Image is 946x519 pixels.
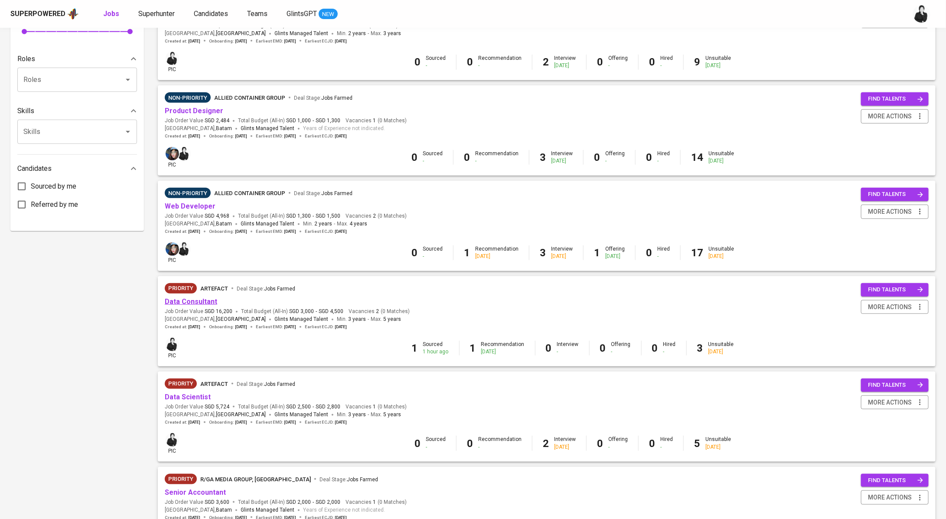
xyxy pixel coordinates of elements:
[694,56,700,68] b: 9
[414,437,421,450] b: 0
[177,242,191,256] img: medwi@glints.com
[467,56,473,68] b: 0
[652,342,658,354] b: 0
[165,411,266,419] span: [GEOGRAPHIC_DATA] ,
[264,286,295,292] span: Jobs Farmed
[103,9,121,20] a: Jobs
[31,181,76,192] span: Sourced by me
[708,157,734,165] div: [DATE]
[17,54,35,64] p: Roles
[166,147,179,160] img: diazagista@glints.com
[861,474,929,487] button: find talents
[216,124,232,133] span: Batam
[861,205,929,219] button: more actions
[913,5,930,23] img: medwi@glints.com
[708,348,734,356] div: [DATE]
[605,245,625,260] div: Offering
[423,341,449,356] div: Sourced
[287,9,338,20] a: GlintsGPT NEW
[165,337,180,359] div: pic
[166,433,179,447] img: medwi@glints.com
[256,133,296,139] span: Earliest EMD :
[241,125,294,131] span: Glints Managed Talent
[697,342,703,354] b: 3
[165,107,223,115] a: Product Designer
[103,10,119,18] b: Jobs
[256,419,296,425] span: Earliest EMD :
[241,507,294,513] span: Glints Managed Talent
[414,56,421,68] b: 0
[611,341,631,356] div: Offering
[165,432,180,455] div: pic
[868,302,912,313] span: more actions
[313,117,314,124] span: -
[475,253,519,260] div: [DATE]
[708,245,734,260] div: Unsuitable
[657,253,670,260] div: -
[165,308,232,315] span: Job Order Value
[188,228,200,235] span: [DATE]
[165,488,226,496] a: Senior Accountant
[200,381,228,387] span: Artefact
[165,379,197,388] span: Priority
[475,157,519,165] div: -
[200,476,311,483] span: R/GA MEDIA GROUP, [GEOGRAPHIC_DATA]
[597,437,603,450] b: 0
[346,212,407,220] span: Vacancies ( 0 Matches )
[165,146,180,169] div: pic
[611,348,631,356] div: -
[334,220,335,228] span: -
[177,147,191,160] img: medwi@glints.com
[868,380,923,390] span: find talents
[608,55,628,69] div: Offering
[470,342,476,354] b: 1
[349,308,410,315] span: Vacancies ( 0 Matches )
[481,341,525,356] div: Recommendation
[335,324,347,330] span: [DATE]
[241,308,343,315] span: Total Budget (All-In)
[165,297,217,306] a: Data Consultant
[861,395,929,410] button: more actions
[543,437,549,450] b: 2
[316,117,340,124] span: SGD 1,300
[305,324,347,330] span: Earliest ECJD :
[597,56,603,68] b: 0
[705,436,731,450] div: Unsuitable
[235,38,247,44] span: [DATE]
[165,284,197,293] span: Priority
[165,379,197,389] div: New Job received from Demand Team
[557,341,579,356] div: Interview
[305,38,347,44] span: Earliest ECJD :
[10,9,65,19] div: Superpowered
[464,247,470,259] b: 1
[337,30,366,36] span: Min.
[205,212,229,220] span: SGD 4,968
[594,247,600,259] b: 1
[372,403,376,411] span: 1
[861,188,929,201] button: find talents
[554,444,576,451] div: [DATE]
[475,150,519,165] div: Recommendation
[165,38,200,44] span: Created at :
[646,151,652,163] b: 0
[235,228,247,235] span: [DATE]
[209,38,247,44] span: Onboarding :
[320,477,378,483] span: Deal Stage :
[608,444,628,451] div: -
[368,29,369,38] span: -
[478,62,522,69] div: -
[256,324,296,330] span: Earliest EMD :
[316,212,340,220] span: SGD 1,500
[284,419,296,425] span: [DATE]
[166,338,179,351] img: medwi@glints.com
[165,94,211,102] span: Non-Priority
[274,316,328,322] span: Glints Managed Talent
[165,51,180,73] div: pic
[122,126,134,138] button: Open
[663,348,676,356] div: -
[247,10,267,18] span: Teams
[335,38,347,44] span: [DATE]
[205,499,229,506] span: SGD 3,600
[216,29,266,38] span: [GEOGRAPHIC_DATA]
[605,253,625,260] div: [DATE]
